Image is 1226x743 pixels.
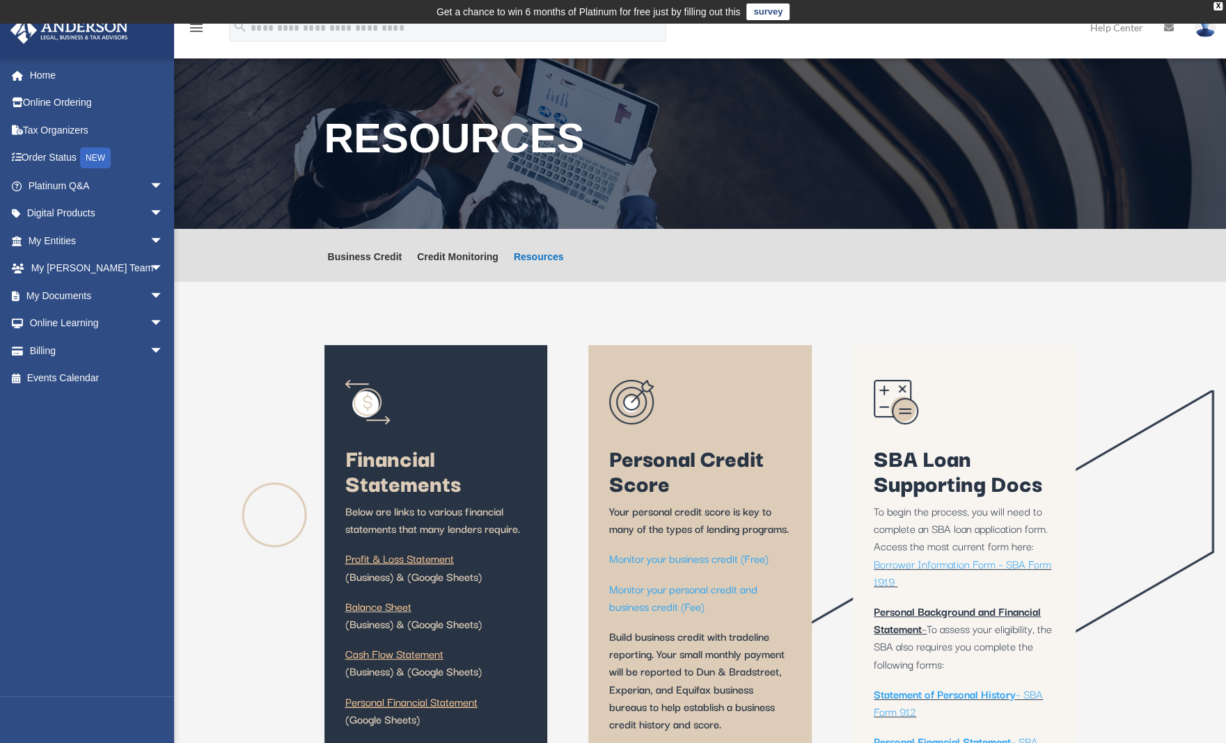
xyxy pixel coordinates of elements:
span: To begin the process, you will need to complete an SBA loan application form. Access the most cur... [874,502,1048,554]
a: Platinum Q&Aarrow_drop_down [10,172,184,200]
a: Order StatusNEW [10,144,184,173]
a: Cash Flow Statement [345,645,443,669]
p: (Business) & (Google Sheets) [345,645,526,692]
a: Online Ordering [10,89,184,117]
span: Financial Statements [345,440,461,500]
a: Home [10,61,184,89]
div: NEW [80,147,111,168]
a: My Documentsarrow_drop_down [10,282,184,310]
div: close [1213,2,1223,10]
a: Monitor your personal credit and business credit (Fee) [609,580,757,621]
span: arrow_drop_down [150,337,178,365]
span: Personal Credit Score [609,440,764,500]
a: Personal Financial Statement [345,693,478,717]
span: To assess your eligibility, the SBA also requires you complete the following forms: [874,620,1052,671]
span: – SBA Form 912 [874,685,1043,719]
span: – [922,620,927,637]
a: Profit & Loss Statement [345,550,454,573]
i: menu [188,19,205,36]
b: Personal Background and Financial Statement [874,602,1041,637]
a: Online Learningarrow_drop_down [10,310,184,337]
a: My Entitiesarrow_drop_down [10,227,184,255]
div: Get a chance to win 6 months of Platinum for free just by filling out this [437,3,741,20]
span: arrow_drop_down [150,227,178,255]
a: Monitor your business credit (Free) [609,550,769,573]
p: (Business) & (Google Sheets) [345,550,526,597]
a: Billingarrow_drop_down [10,337,184,365]
span: arrow_drop_down [150,200,178,228]
span: Cash Flow Statement [345,645,443,662]
a: Business Credit [328,252,402,282]
a: My [PERSON_NAME] Teamarrow_drop_down [10,255,184,282]
a: menu [188,24,205,36]
i: search [233,19,248,34]
a: Resources [514,252,564,282]
img: Anderson Advisors Platinum Portal [6,17,132,44]
a: Balance Sheet [345,598,411,621]
p: Below are links to various financial statements that many lenders require. [345,502,526,550]
span: arrow_drop_down [150,282,178,310]
b: Statement of Personal History [874,685,1016,702]
a: Digital Productsarrow_drop_down [10,200,184,227]
a: Statement of Personal History– SBA Form 912 [874,685,1043,726]
p: (Google Sheets) [345,693,526,740]
img: User Pic [1195,17,1216,38]
span: arrow_drop_down [150,310,178,338]
span: SBA Loan Supporting Docs [874,440,1042,500]
a: Credit Monitoring [417,252,498,282]
p: Build business credit with tradeline reporting. Your small monthly payment will be reported to Du... [609,628,790,733]
a: survey [746,3,789,20]
a: Events Calendar [10,365,184,392]
span: arrow_drop_down [150,172,178,200]
a: Tax Organizers [10,116,184,144]
p: Your personal credit score is key to many of the types of lending programs. [609,502,790,550]
p: (Business) & (Google Sheets) [345,598,526,645]
h1: RESOURCES [324,118,1076,166]
span: Borrower Information Form – SBA Form 1919 [874,555,1051,589]
span: arrow_drop_down [150,255,178,283]
a: Borrower Information Form – SBA Form 1919 [874,555,1051,596]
